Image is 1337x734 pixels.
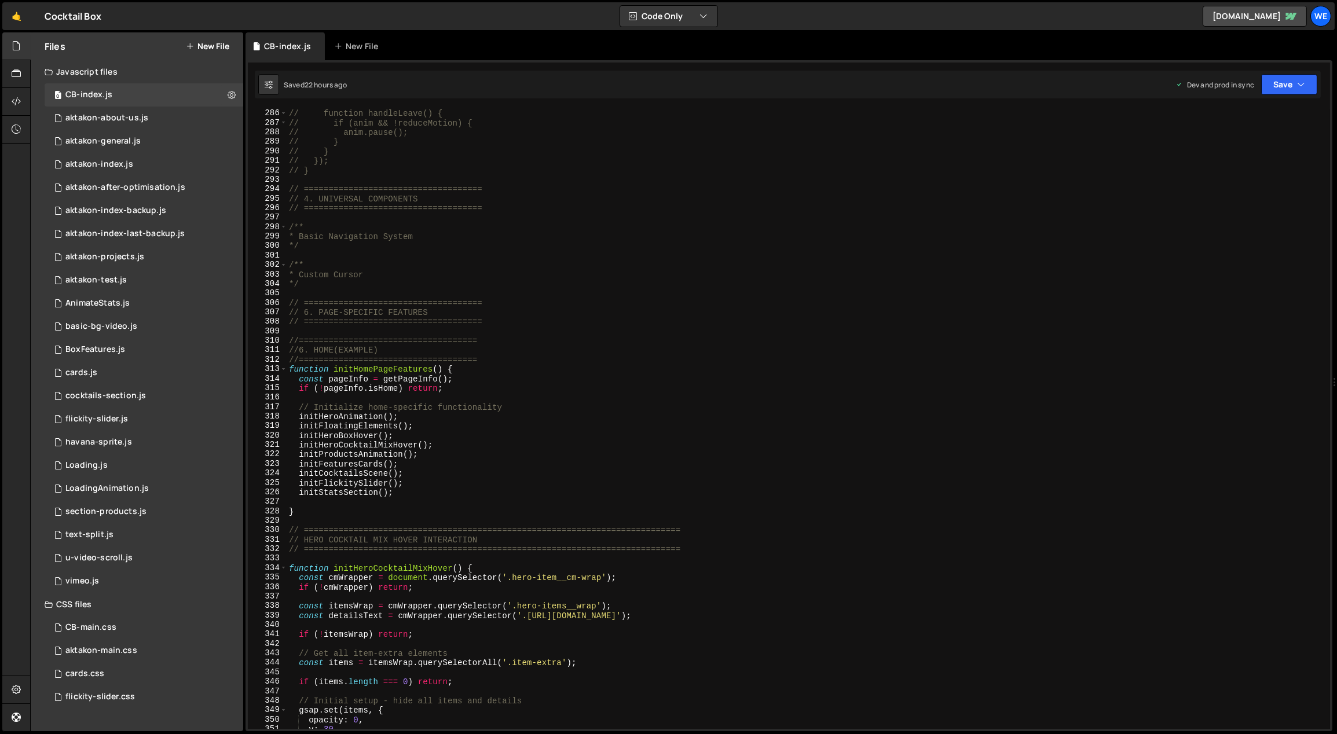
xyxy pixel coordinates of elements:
div: Cocktail Box [45,9,101,23]
div: aktakon-test.js [65,275,127,285]
div: Loading.js [65,460,108,471]
div: 12094/34884.js [45,454,243,477]
div: 298 [248,222,287,232]
div: 301 [248,251,287,260]
div: BoxFeatures.js [65,344,125,355]
div: 12094/34666.css [45,662,243,685]
div: 338 [248,601,287,610]
div: aktakon-index.js [65,159,133,170]
div: 12094/35475.css [45,685,243,709]
div: 12094/36058.js [45,315,243,338]
div: 303 [248,270,287,279]
div: 12094/44389.js [45,245,243,269]
div: 318 [248,412,287,421]
div: aktakon-index-backup.js [65,205,166,216]
div: 289 [248,137,287,146]
div: 300 [248,241,287,250]
div: 314 [248,374,287,383]
div: 313 [248,364,287,373]
div: u-video-scroll.js [65,553,133,563]
div: 12094/43364.js [45,153,243,176]
div: 12094/30498.js [45,292,243,315]
div: cards.css [65,669,104,679]
div: 325 [248,478,287,487]
a: [DOMAIN_NAME] [1203,6,1307,27]
div: 12094/34793.js [45,361,243,384]
div: 302 [248,260,287,269]
div: Dev and prod in sync [1175,80,1254,90]
div: 324 [248,468,287,478]
div: 12094/30497.js [45,338,243,361]
div: CB-main.css [65,622,116,633]
div: 309 [248,326,287,336]
div: 332 [248,544,287,553]
div: 294 [248,184,287,193]
div: aktakon-main.css [65,645,137,656]
div: 296 [248,203,287,212]
div: 12094/46147.js [45,176,243,199]
button: New File [186,42,229,51]
div: 12094/45381.js [45,269,243,292]
div: 344 [248,658,287,667]
div: 347 [248,687,287,696]
div: 331 [248,535,287,544]
div: 339 [248,611,287,620]
div: 315 [248,383,287,392]
div: flickity-slider.js [65,414,128,424]
div: 12094/46486.js [45,83,243,107]
div: 12094/46487.css [45,616,243,639]
div: 342 [248,639,287,648]
h2: Files [45,40,65,53]
div: 306 [248,298,287,307]
div: aktakon-after-optimisation.js [65,182,185,193]
button: Code Only [620,6,717,27]
div: Saved [284,80,347,90]
div: 310 [248,336,287,345]
div: 305 [248,288,287,298]
div: 312 [248,355,287,364]
div: 299 [248,232,287,241]
button: Save [1261,74,1317,95]
div: 346 [248,677,287,686]
div: cocktails-section.js [65,391,146,401]
div: LoadingAnimation.js [65,483,149,494]
div: text-split.js [65,530,113,540]
div: 316 [248,392,287,402]
div: flickity-slider.css [65,692,135,702]
div: CB-index.js [65,90,112,100]
div: 290 [248,146,287,156]
div: 321 [248,440,287,449]
div: 337 [248,592,287,601]
div: 295 [248,194,287,203]
div: 329 [248,516,287,525]
div: section-products.js [65,507,146,517]
div: 334 [248,563,287,572]
div: 307 [248,307,287,317]
div: 323 [248,459,287,468]
div: 12094/43205.css [45,639,243,662]
div: 335 [248,572,287,582]
div: 340 [248,620,287,629]
div: 349 [248,705,287,714]
div: 12094/44999.js [45,222,243,245]
div: aktakon-projects.js [65,252,144,262]
div: 327 [248,497,287,506]
div: 348 [248,696,287,705]
div: aktakon-about-us.js [65,113,148,123]
div: 328 [248,507,287,516]
div: 12094/41439.js [45,523,243,546]
div: 326 [248,487,287,497]
div: 12094/36059.js [45,500,243,523]
div: Javascript files [31,60,243,83]
div: 322 [248,449,287,458]
div: 292 [248,166,287,175]
a: We [1310,6,1331,27]
div: 311 [248,345,287,354]
div: 320 [248,431,287,440]
div: 22 hours ago [305,80,347,90]
div: 12094/30492.js [45,477,243,500]
div: aktakon-index-last-backup.js [65,229,185,239]
div: 286 [248,108,287,118]
div: 350 [248,715,287,724]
